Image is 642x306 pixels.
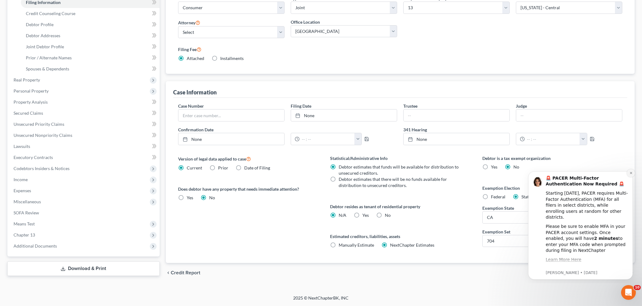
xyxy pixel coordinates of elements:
[21,8,160,19] a: Credit Counseling Course
[27,101,109,124] i: We use the Salesforce Authenticator app for MFA at NextChapter and other users are reporting the ...
[220,56,244,61] span: Installments
[14,155,53,160] span: Executory Contracts
[218,165,228,170] span: Prior
[187,195,193,200] span: Yes
[14,210,39,215] span: SOFA Review
[390,242,435,248] span: NextChapter Estimates
[634,285,641,290] span: 10
[14,177,28,182] span: Income
[26,66,69,71] span: Spouses & Dependents
[291,19,320,25] label: Office Location
[173,89,217,96] div: Case Information
[26,11,75,16] span: Credit Counseling Course
[14,88,49,93] span: Personal Property
[400,126,625,133] label: 341 Hearing
[209,195,215,200] span: No
[178,19,200,26] label: Attorney
[178,155,318,162] label: Version of legal data applied to case
[339,164,459,176] span: Debtor estimates that funds will be available for distribution to unsecured creditors.
[166,270,171,275] i: chevron_left
[9,108,160,119] a: Secured Claims
[403,103,417,109] label: Trustee
[482,205,514,211] label: Exemption State
[14,144,30,149] span: Lawsuits
[14,133,72,138] span: Unsecured Nonpriority Claims
[9,141,160,152] a: Lawsuits
[385,213,391,218] span: No
[9,130,160,141] a: Unsecured Nonpriority Claims
[26,44,64,49] span: Joint Debtor Profile
[363,213,369,218] span: Yes
[482,155,622,161] label: Debtor is a tax exempt organization
[291,109,397,121] a: None
[14,188,31,193] span: Expenses
[404,133,509,145] a: None
[9,207,160,218] a: SOFA Review
[482,229,510,235] label: Exemption Set
[187,165,202,170] span: Current
[21,19,160,30] a: Debtor Profile
[14,232,35,237] span: Chapter 13
[27,104,109,110] p: Message from Emma, sent 5w ago
[14,166,70,171] span: Codebtors Insiders & Notices
[14,243,57,248] span: Additional Documents
[21,52,160,63] a: Prior / Alternate Names
[330,155,470,161] label: Statistical/Administrative Info
[21,41,160,52] a: Joint Debtor Profile
[330,203,470,210] label: Debtor resides as tenant of residential property
[178,46,622,53] label: Filing Fee
[404,109,509,121] input: --
[339,242,374,248] span: Manually Estimate
[26,33,60,38] span: Debtor Addresses
[244,165,270,170] span: Date of Filing
[516,103,527,109] label: Judge
[9,119,160,130] a: Unsecured Priority Claims
[7,261,160,276] a: Download & Print
[339,213,347,218] span: N/A
[171,270,200,275] span: Credit Report
[21,30,160,41] a: Debtor Addresses
[491,194,505,199] span: Federal
[146,295,496,306] div: 2025 © NextChapterBK, INC
[339,177,447,188] span: Debtor estimates that there will be no funds available for distribution to unsecured creditors.
[516,109,622,121] input: --
[175,126,400,133] label: Confirmation Date
[14,99,48,105] span: Property Analysis
[187,56,204,61] span: Attached
[26,22,54,27] span: Debtor Profile
[14,221,35,226] span: Means Test
[26,55,72,60] span: Prior / Alternate Names
[178,103,204,109] label: Case Number
[108,3,116,11] button: Dismiss notification
[291,103,311,109] label: Filing Date
[621,285,636,300] iframe: Intercom live chat
[525,133,580,145] input: -- : --
[178,109,284,121] input: Enter case number...
[9,152,160,163] a: Executory Contracts
[491,164,497,169] span: Yes
[9,97,160,108] a: Property Analysis
[21,63,160,74] a: Spouses & Dependents
[300,133,355,145] input: -- : --
[482,185,622,191] label: Exemption Election
[513,164,519,169] span: No
[330,233,470,240] label: Estimated creditors, liabilities, assets
[519,166,642,283] iframe: Intercom notifications message
[166,270,200,275] button: chevron_left Credit Report
[178,186,318,192] label: Does debtor have any property that needs immediate attention?
[14,199,41,204] span: Miscellaneous
[14,77,40,82] span: Real Property
[178,133,284,145] a: None
[14,110,43,116] span: Secured Claims
[14,121,64,127] span: Unsecured Priority Claims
